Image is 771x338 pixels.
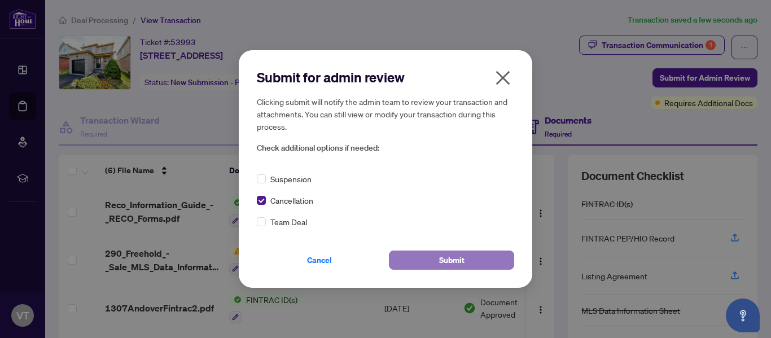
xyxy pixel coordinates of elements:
[307,251,332,269] span: Cancel
[389,251,514,270] button: Submit
[439,251,465,269] span: Submit
[257,68,514,86] h2: Submit for admin review
[270,194,313,207] span: Cancellation
[726,299,760,332] button: Open asap
[257,95,514,133] h5: Clicking submit will notify the admin team to review your transaction and attachments. You can st...
[257,142,514,155] span: Check additional options if needed:
[270,216,307,228] span: Team Deal
[257,251,382,270] button: Cancel
[494,69,512,87] span: close
[270,173,312,185] span: Suspension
